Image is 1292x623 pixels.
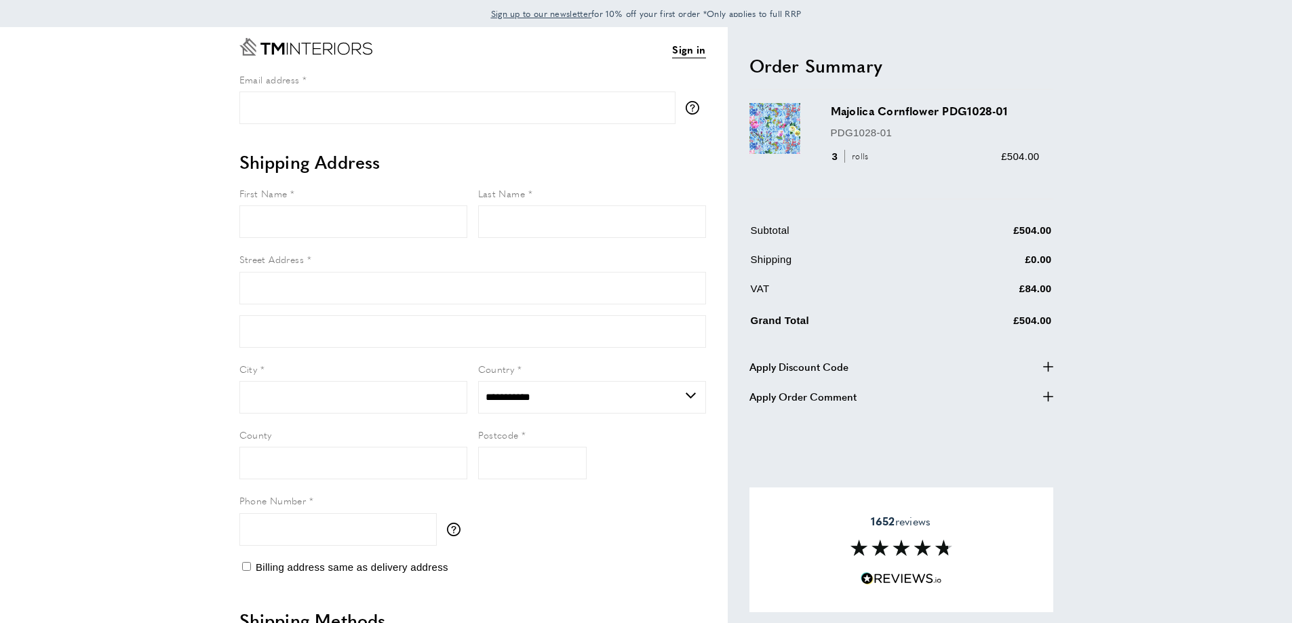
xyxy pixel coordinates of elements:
[239,38,372,56] a: Go to Home page
[256,561,448,573] span: Billing address same as delivery address
[239,73,300,86] span: Email address
[491,7,592,20] a: Sign up to our newsletter
[686,101,706,115] button: More information
[749,54,1053,78] h2: Order Summary
[239,494,307,507] span: Phone Number
[749,103,800,154] img: Majolica Cornflower PDG1028-01
[478,362,515,376] span: Country
[933,222,1052,249] td: £504.00
[239,428,272,441] span: County
[239,186,288,200] span: First Name
[672,41,705,58] a: Sign in
[239,150,706,174] h2: Shipping Address
[751,281,933,307] td: VAT
[447,523,467,536] button: More information
[831,148,874,165] div: 3
[491,7,802,20] span: for 10% off your first order *Only applies to full RRP
[239,252,305,266] span: Street Address
[933,310,1052,339] td: £504.00
[850,540,952,556] img: Reviews section
[831,103,1040,119] h3: Majolica Cornflower PDG1028-01
[749,359,848,375] span: Apply Discount Code
[751,310,933,339] td: Grand Total
[871,513,895,529] strong: 1652
[1001,150,1039,162] span: £504.00
[242,562,251,571] input: Billing address same as delivery address
[933,281,1052,307] td: £84.00
[861,572,942,585] img: Reviews.io 5 stars
[751,252,933,278] td: Shipping
[871,515,931,528] span: reviews
[751,222,933,249] td: Subtotal
[831,125,1040,141] p: PDG1028-01
[933,252,1052,278] td: £0.00
[478,428,519,441] span: Postcode
[239,362,258,376] span: City
[844,150,872,163] span: rolls
[749,388,857,405] span: Apply Order Comment
[478,186,526,200] span: Last Name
